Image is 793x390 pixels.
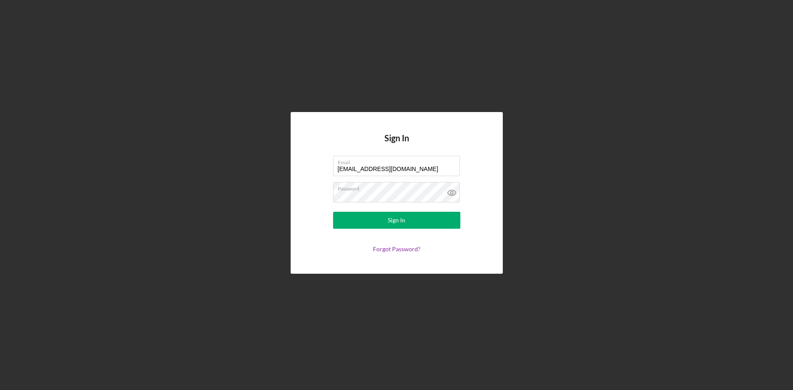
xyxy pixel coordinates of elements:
div: Sign In [388,212,405,229]
button: Sign In [333,212,460,229]
label: Email [338,156,460,166]
h4: Sign In [384,133,409,156]
a: Forgot Password? [373,245,420,253]
label: Password [338,182,460,192]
